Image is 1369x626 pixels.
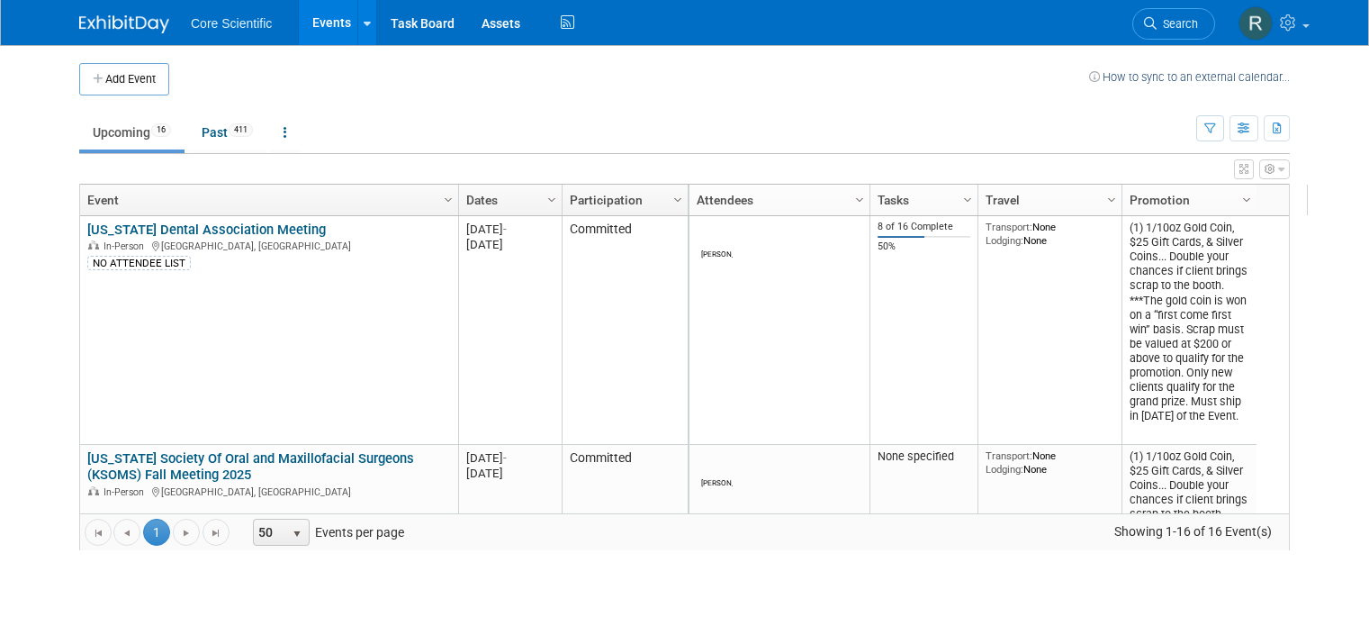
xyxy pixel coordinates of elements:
[986,449,1032,462] span: Transport:
[878,185,966,215] a: Tasks
[466,450,554,466] div: [DATE]
[87,450,414,484] a: [US_STATE] Society Of Oral and Maxillofacial Surgeons (KSOMS) Fall Meeting 2025
[179,526,194,540] span: Go to the next page
[1238,6,1273,41] img: Rachel Wolff
[878,449,971,464] div: None specified
[88,240,99,249] img: In-Person Event
[701,247,733,259] div: Robert Dittmann
[466,466,554,481] div: [DATE]
[104,486,149,498] span: In-Person
[87,256,191,270] div: NO ATTENDEE LIST
[701,476,733,487] div: Robert Dittmann
[1130,185,1245,215] a: Promotion
[1103,185,1122,212] a: Column Settings
[960,193,975,207] span: Column Settings
[669,185,689,212] a: Column Settings
[85,519,112,546] a: Go to the first page
[986,463,1023,476] span: Lodging:
[254,520,284,545] span: 50
[466,185,550,215] a: Dates
[151,123,171,137] span: 16
[545,193,559,207] span: Column Settings
[959,185,978,212] a: Column Settings
[503,222,507,236] span: -
[1157,17,1198,31] span: Search
[191,16,272,31] span: Core Scientific
[439,185,459,212] a: Column Settings
[87,185,446,215] a: Event
[852,193,867,207] span: Column Settings
[851,185,870,212] a: Column Settings
[562,216,688,445] td: Committed
[466,237,554,252] div: [DATE]
[79,63,169,95] button: Add Event
[1104,193,1119,207] span: Column Settings
[113,519,140,546] a: Go to the previous page
[878,240,971,253] div: 50%
[173,519,200,546] a: Go to the next page
[79,15,169,33] img: ExhibitDay
[503,451,507,465] span: -
[87,222,326,238] a: [US_STATE] Dental Association Meeting
[543,185,563,212] a: Column Settings
[706,225,727,247] img: Robert Dittmann
[1121,216,1256,445] td: (1) 1/10oz Gold Coin, $25 Gift Cards, & Silver Coins... Double your chances if client brings scra...
[143,519,170,546] span: 1
[570,185,676,215] a: Participation
[203,519,230,546] a: Go to the last page
[91,526,105,540] span: Go to the first page
[1238,185,1257,212] a: Column Settings
[209,526,223,540] span: Go to the last page
[120,526,134,540] span: Go to the previous page
[706,454,727,476] img: Robert Dittmann
[986,221,1115,247] div: None None
[79,115,185,150] a: Upcoming16
[697,185,858,215] a: Attendees
[290,527,304,541] span: select
[230,519,422,546] span: Events per page
[87,238,450,253] div: [GEOGRAPHIC_DATA], [GEOGRAPHIC_DATA]
[986,449,1115,476] div: None None
[88,486,99,495] img: In-Person Event
[671,193,685,207] span: Column Settings
[1239,193,1254,207] span: Column Settings
[1098,519,1289,544] span: Showing 1-16 of 16 Event(s)
[229,123,253,137] span: 411
[986,234,1023,247] span: Lodging:
[1089,70,1290,84] a: How to sync to an external calendar...
[441,193,455,207] span: Column Settings
[878,221,971,233] div: 8 of 16 Complete
[104,240,149,252] span: In-Person
[986,221,1032,233] span: Transport:
[986,185,1110,215] a: Travel
[466,222,554,237] div: [DATE]
[87,484,450,499] div: [GEOGRAPHIC_DATA], [GEOGRAPHIC_DATA]
[1132,8,1215,40] a: Search
[188,115,266,150] a: Past411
